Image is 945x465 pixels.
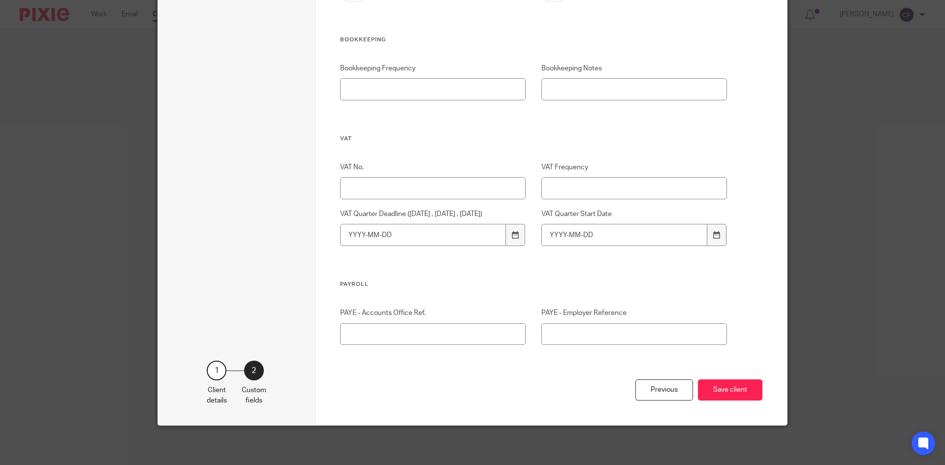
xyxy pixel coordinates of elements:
h3: Bookkeeping [340,36,727,44]
h3: VAT [340,135,727,143]
input: YYYY-MM-DD [541,224,708,246]
input: YYYY-MM-DD [340,224,506,246]
label: PAYE - Employer Reference [541,308,727,318]
p: Custom fields [242,385,266,405]
p: Client details [207,385,227,405]
h3: Payroll [340,280,727,288]
label: VAT No. [340,162,526,172]
label: VAT Frequency [541,162,727,172]
button: Save client [698,379,762,401]
div: Previous [635,379,693,401]
div: 2 [244,361,264,380]
label: Bookkeeping Frequency [340,63,526,73]
div: 1 [207,361,226,380]
label: PAYE - Accounts Office Ref. [340,308,526,318]
label: VAT Quarter Start Date [541,209,727,219]
label: Bookkeeping Notes [541,63,727,73]
label: VAT Quarter Deadline ([DATE] , [DATE] , [DATE]) [340,209,526,219]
